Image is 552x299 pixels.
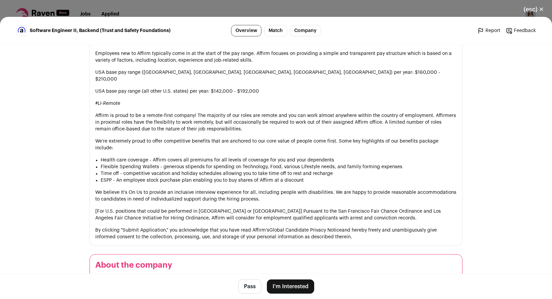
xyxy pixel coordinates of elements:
[231,25,261,36] a: Overview
[95,101,120,106] em: #LI-Remote
[101,163,457,170] li: Flexible Spending Wallets - generous stipends for spending on Technology, Food, various Lifestyle...
[290,25,321,36] a: Company
[101,177,457,184] li: ESPP - An employee stock purchase plan enabling you to buy shares of Affirm at a discount
[95,69,457,83] p: USA base pay range ([GEOGRAPHIC_DATA], [GEOGRAPHIC_DATA], [GEOGRAPHIC_DATA], [GEOGRAPHIC_DATA], [...
[477,27,500,34] a: Report
[95,189,457,203] p: We believe It’s On Us to provide an inclusive interview experience for all, including people with...
[238,279,261,294] button: Pass
[101,170,457,177] li: Time off - competitive vacation and holiday schedules allowing you to take time off to rest and r...
[30,27,171,34] span: Software Engineer II, Backend (Trust and Safety Foundations)
[267,279,314,294] button: I'm Interested
[17,26,27,36] img: b8aebdd1f910e78187220eb90cc21d50074b3a99d53b240b52f0c4a299e1e609.jpg
[269,228,342,233] a: Global Candidate Privacy Notice
[95,112,457,132] p: Affirm is proud to be a remote-first company! The majority of our roles are remote and you can wo...
[95,138,457,151] p: We’re extremely proud to offer competitive benefits that are anchored to our core value of people...
[95,88,457,95] p: USA base pay range (all other U.S. states) per year: $142,000 - $192,000
[264,25,287,36] a: Match
[516,2,552,17] button: Close modal
[506,27,536,34] a: Feedback
[95,208,457,221] p: [For U.S. positions that could be performed in [GEOGRAPHIC_DATA] or [GEOGRAPHIC_DATA]] Pursuant t...
[95,260,457,271] h2: About the company
[101,157,457,163] li: Health care coverage - Affirm covers all premiums for all levels of coverage for you and your dep...
[95,50,457,64] p: Employees new to Affirm typically come in at the start of the pay range. Affirm focuses on provid...
[95,227,457,240] p: By clicking "Submit Application," you acknowledge that you have read Affirm's and hereby freely a...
